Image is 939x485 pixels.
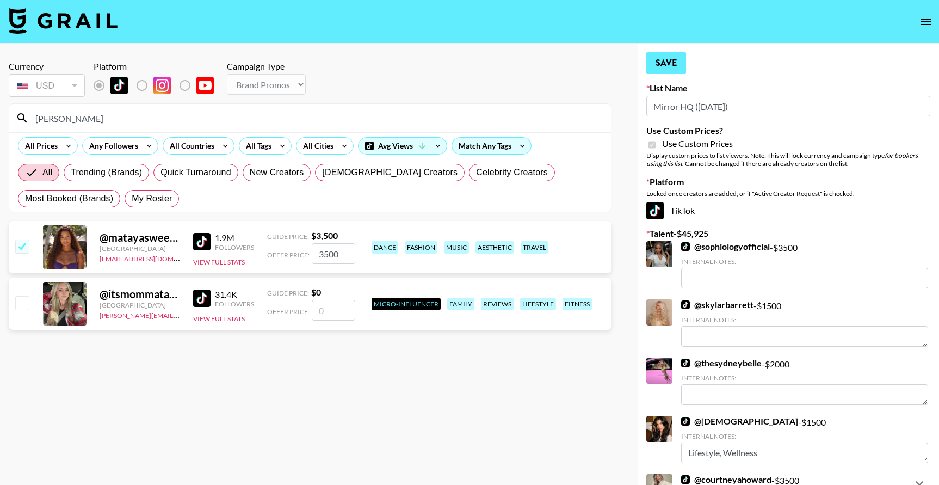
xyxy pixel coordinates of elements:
[452,138,531,154] div: Match Any Tags
[312,300,355,321] input: 0
[193,290,211,307] img: TikTok
[475,241,514,254] div: aesthetic
[372,298,441,310] div: Micro-Influencer
[405,241,437,254] div: fashion
[646,125,930,136] label: Use Custom Prices?
[267,232,309,241] span: Guide Price:
[83,138,140,154] div: Any Followers
[372,241,398,254] div: dance
[312,243,355,264] input: 3,500
[71,166,142,179] span: Trending (Brands)
[681,443,928,463] textarea: Lifestyle, Wellness
[296,138,336,154] div: All Cities
[681,416,928,463] div: - $ 1500
[681,374,928,382] div: Internal Notes:
[521,241,548,254] div: travel
[100,301,180,309] div: [GEOGRAPHIC_DATA]
[681,299,928,347] div: - $ 1500
[646,52,686,74] button: Save
[447,298,474,310] div: family
[215,243,254,251] div: Followers
[681,432,928,440] div: Internal Notes:
[681,359,690,367] img: TikTok
[311,287,321,297] strong: $ 0
[94,74,223,97] div: List locked to TikTok.
[681,241,928,288] div: - $ 3500
[193,258,245,266] button: View Full Stats
[322,166,458,179] span: [DEMOGRAPHIC_DATA] Creators
[250,166,304,179] span: New Creators
[681,299,753,310] a: @skylarbarrett
[520,298,556,310] div: lifestyle
[100,287,180,301] div: @ itsmommataya
[163,138,217,154] div: All Countries
[681,475,690,484] img: TikTok
[681,316,928,324] div: Internal Notes:
[481,298,514,310] div: reviews
[646,202,930,219] div: TikTok
[215,289,254,300] div: 31.4K
[646,202,664,219] img: TikTok
[646,176,930,187] label: Platform
[29,109,604,127] input: Search by User Name
[267,251,310,259] span: Offer Price:
[563,298,592,310] div: fitness
[100,244,180,253] div: [GEOGRAPHIC_DATA]
[132,192,172,205] span: My Roster
[25,192,113,205] span: Most Booked (Brands)
[100,253,209,263] a: [EMAIL_ADDRESS][DOMAIN_NAME]
[681,242,690,251] img: TikTok
[681,257,928,266] div: Internal Notes:
[9,72,85,99] div: Currency is locked to USD
[681,474,771,485] a: @courtneyahoward
[110,77,128,94] img: TikTok
[11,76,83,95] div: USD
[359,138,447,154] div: Avg Views
[42,166,52,179] span: All
[153,77,171,94] img: Instagram
[915,11,937,33] button: open drawer
[9,61,85,72] div: Currency
[239,138,274,154] div: All Tags
[646,151,918,168] em: for bookers using this list
[681,300,690,309] img: TikTok
[646,228,930,239] label: Talent - $ 45,925
[681,241,770,252] a: @sophiologyofficial
[662,138,733,149] span: Use Custom Prices
[100,309,261,320] a: [PERSON_NAME][EMAIL_ADDRESS][DOMAIN_NAME]
[18,138,60,154] div: All Prices
[311,230,338,241] strong: $ 3,500
[681,358,928,405] div: - $ 2000
[193,315,245,323] button: View Full Stats
[193,233,211,250] img: TikTok
[267,308,310,316] span: Offer Price:
[215,232,254,243] div: 1.9M
[646,151,930,168] div: Display custom prices to list viewers. Note: This will lock currency and campaign type . Cannot b...
[160,166,231,179] span: Quick Turnaround
[267,289,309,297] span: Guide Price:
[227,61,306,72] div: Campaign Type
[646,189,930,198] div: Locked once creators are added, or if "Active Creator Request" is checked.
[94,61,223,72] div: Platform
[681,417,690,426] img: TikTok
[681,416,798,427] a: @[DEMOGRAPHIC_DATA]
[476,166,548,179] span: Celebrity Creators
[681,358,762,369] a: @thesydneybelle
[215,300,254,308] div: Followers
[196,77,214,94] img: YouTube
[100,231,180,244] div: @ matayasweeting
[646,83,930,94] label: List Name
[444,241,469,254] div: music
[9,8,118,34] img: Grail Talent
